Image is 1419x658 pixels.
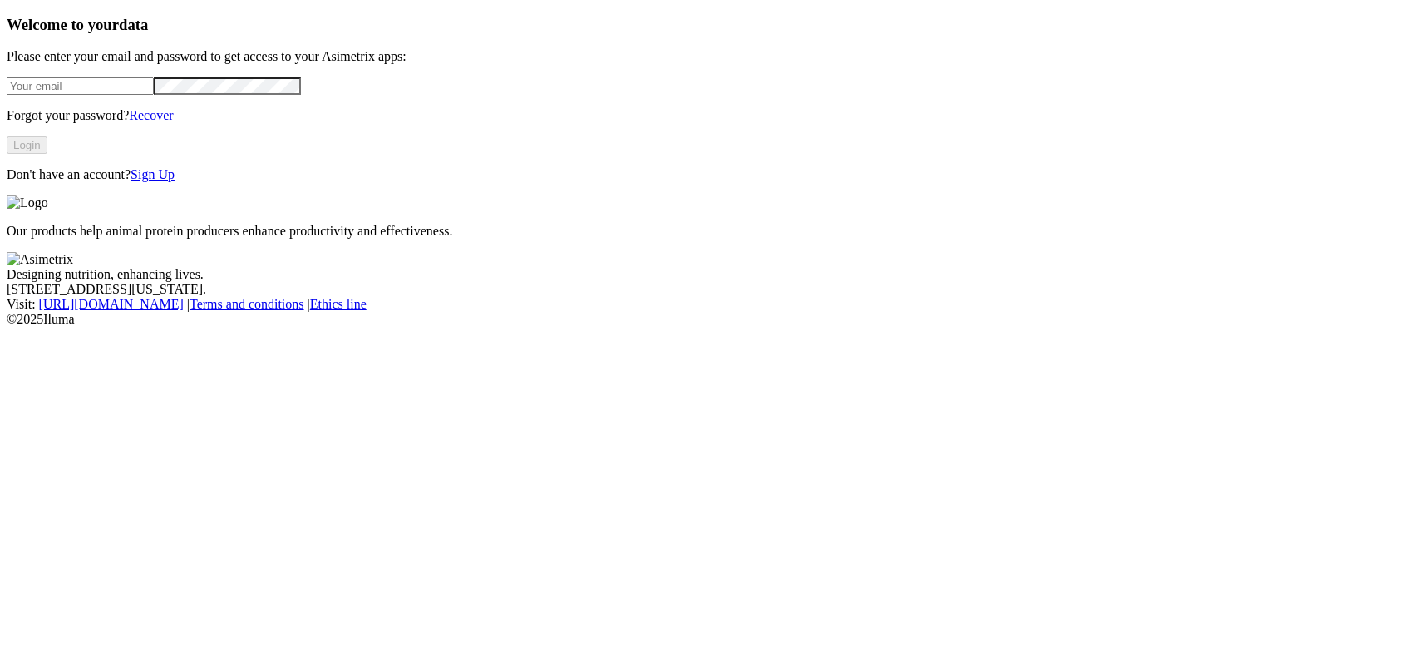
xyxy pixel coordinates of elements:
button: Login [7,136,47,154]
p: Don't have an account? [7,167,1412,182]
span: data [119,16,148,33]
img: Asimetrix [7,252,73,267]
a: Sign Up [131,167,175,181]
p: Our products help animal protein producers enhance productivity and effectiveness. [7,224,1412,239]
p: Forgot your password? [7,108,1412,123]
a: Ethics line [310,297,367,311]
h3: Welcome to your [7,16,1412,34]
input: Your email [7,77,154,95]
p: Please enter your email and password to get access to your Asimetrix apps: [7,49,1412,64]
div: Designing nutrition, enhancing lives. [7,267,1412,282]
div: © 2025 Iluma [7,312,1412,327]
a: [URL][DOMAIN_NAME] [39,297,184,311]
img: Logo [7,195,48,210]
div: Visit : | | [7,297,1412,312]
div: [STREET_ADDRESS][US_STATE]. [7,282,1412,297]
a: Terms and conditions [190,297,304,311]
a: Recover [129,108,173,122]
